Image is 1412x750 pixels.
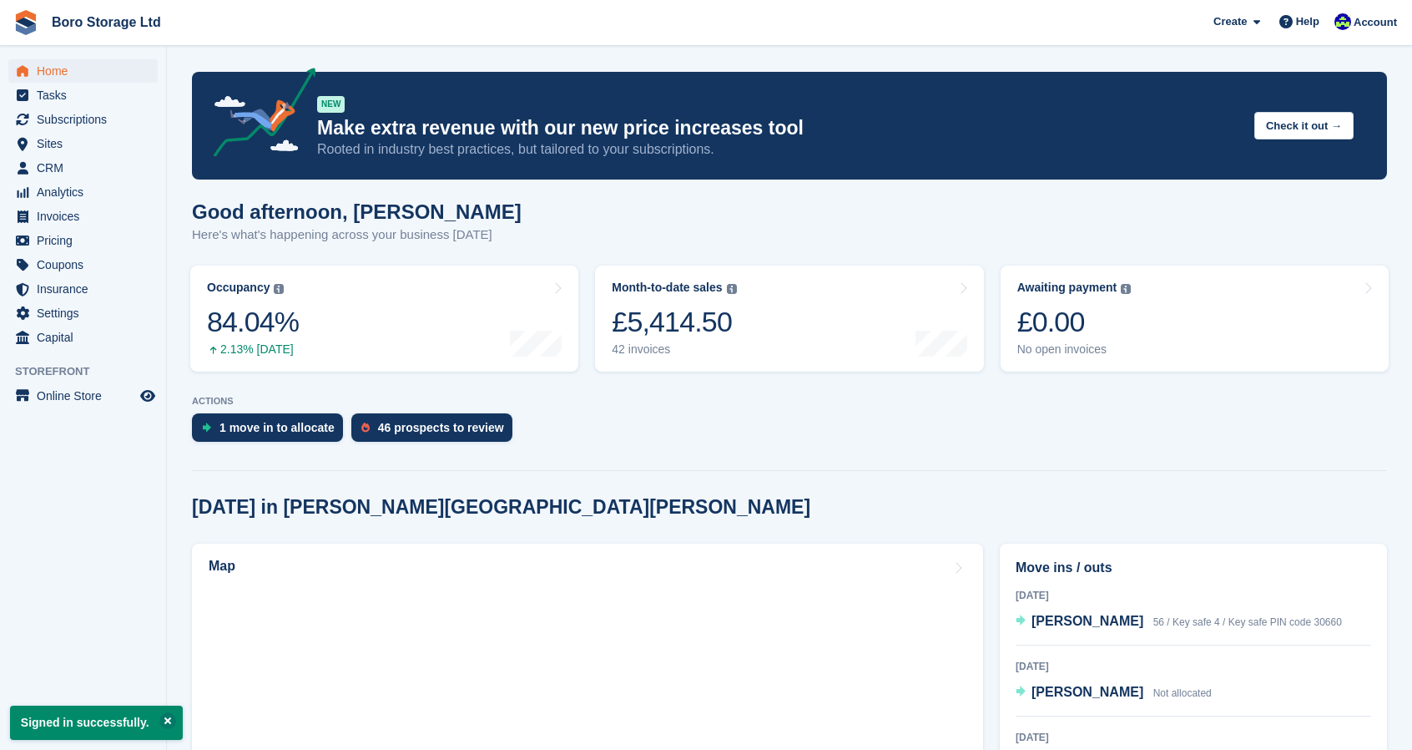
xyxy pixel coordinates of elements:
[199,68,316,163] img: price-adjustments-announcement-icon-8257ccfd72463d97f412b2fc003d46551f7dbcb40ab6d574587a9cd5c0d94...
[13,10,38,35] img: stora-icon-8386f47178a22dfd0bd8f6a31ec36ba5ce8667c1dd55bd0f319d3a0aa187defe.svg
[207,281,270,295] div: Occupancy
[10,706,183,740] p: Signed in successfully.
[192,200,522,223] h1: Good afternoon, [PERSON_NAME]
[1001,266,1389,372] a: Awaiting payment £0.00 No open invoices
[37,253,137,276] span: Coupons
[1153,616,1342,628] span: 56 / Key safe 4 / Key safe PIN code 30660
[1016,682,1212,704] a: [PERSON_NAME] Not allocated
[8,108,158,131] a: menu
[1017,305,1132,339] div: £0.00
[1121,284,1131,294] img: icon-info-grey-7440780725fd019a000dd9b08b2336e03edf1995a4989e88bcd33f0948082b44.svg
[37,205,137,228] span: Invoices
[219,421,335,434] div: 1 move in to allocate
[1213,13,1247,30] span: Create
[274,284,284,294] img: icon-info-grey-7440780725fd019a000dd9b08b2336e03edf1995a4989e88bcd33f0948082b44.svg
[37,302,137,325] span: Settings
[207,305,299,339] div: 84.04%
[190,266,578,372] a: Occupancy 84.04% 2.13% [DATE]
[317,96,345,113] div: NEW
[8,59,158,83] a: menu
[1016,588,1371,603] div: [DATE]
[37,59,137,83] span: Home
[1254,112,1354,139] button: Check it out →
[317,140,1241,159] p: Rooted in industry best practices, but tailored to your subscriptions.
[1031,685,1143,699] span: [PERSON_NAME]
[37,229,137,252] span: Pricing
[192,226,522,245] p: Here's what's happening across your business [DATE]
[1016,659,1371,674] div: [DATE]
[8,180,158,204] a: menu
[37,384,137,408] span: Online Store
[612,305,736,339] div: £5,414.50
[1016,558,1371,578] h2: Move ins / outs
[1334,13,1351,30] img: Tobie Hillier
[8,253,158,276] a: menu
[1354,14,1397,31] span: Account
[192,496,810,519] h2: [DATE] in [PERSON_NAME][GEOGRAPHIC_DATA][PERSON_NAME]
[1017,342,1132,357] div: No open invoices
[1016,730,1371,745] div: [DATE]
[37,108,137,131] span: Subscriptions
[192,396,1387,407] p: ACTIONS
[8,132,158,155] a: menu
[361,423,370,433] img: prospect-51fa495bee0391a8d652442698ab0144808aea92771e9ea1ae160a38d050c398.svg
[37,84,137,107] span: Tasks
[8,277,158,301] a: menu
[8,229,158,252] a: menu
[8,205,158,228] a: menu
[1031,614,1143,628] span: [PERSON_NAME]
[727,284,737,294] img: icon-info-grey-7440780725fd019a000dd9b08b2336e03edf1995a4989e88bcd33f0948082b44.svg
[45,8,168,36] a: Boro Storage Ltd
[1016,611,1342,633] a: [PERSON_NAME] 56 / Key safe 4 / Key safe PIN code 30660
[1296,13,1319,30] span: Help
[8,326,158,349] a: menu
[37,326,137,349] span: Capital
[1153,687,1212,699] span: Not allocated
[37,180,137,204] span: Analytics
[37,132,137,155] span: Sites
[351,413,521,450] a: 46 prospects to review
[209,559,235,574] h2: Map
[317,116,1241,140] p: Make extra revenue with our new price increases tool
[37,277,137,301] span: Insurance
[138,386,158,406] a: Preview store
[8,156,158,180] a: menu
[378,421,504,434] div: 46 prospects to review
[192,413,351,450] a: 1 move in to allocate
[8,384,158,408] a: menu
[612,281,722,295] div: Month-to-date sales
[202,423,211,433] img: move_ins_to_allocate_icon-fdf77a2bb77ea45bf5b3d319d69a93e2d87916cf1d5bf7949dd705db3b84f3ca.svg
[207,342,299,357] div: 2.13% [DATE]
[1017,281,1117,295] div: Awaiting payment
[595,266,983,372] a: Month-to-date sales £5,414.50 42 invoices
[8,302,158,325] a: menu
[15,363,166,380] span: Storefront
[612,342,736,357] div: 42 invoices
[8,84,158,107] a: menu
[37,156,137,180] span: CRM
